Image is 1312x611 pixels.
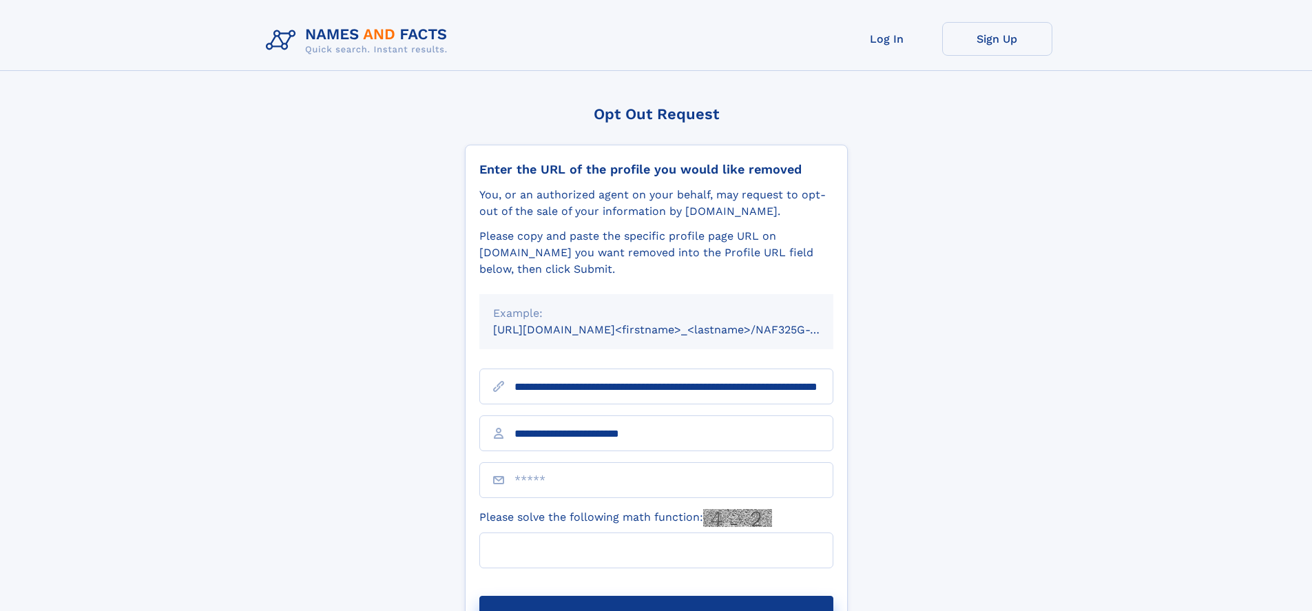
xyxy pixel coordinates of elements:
[479,228,833,278] div: Please copy and paste the specific profile page URL on [DOMAIN_NAME] you want removed into the Pr...
[465,105,848,123] div: Opt Out Request
[260,22,459,59] img: Logo Names and Facts
[493,305,820,322] div: Example:
[479,187,833,220] div: You, or an authorized agent on your behalf, may request to opt-out of the sale of your informatio...
[479,162,833,177] div: Enter the URL of the profile you would like removed
[832,22,942,56] a: Log In
[493,323,860,336] small: [URL][DOMAIN_NAME]<firstname>_<lastname>/NAF325G-xxxxxxxx
[942,22,1052,56] a: Sign Up
[479,509,772,527] label: Please solve the following math function:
